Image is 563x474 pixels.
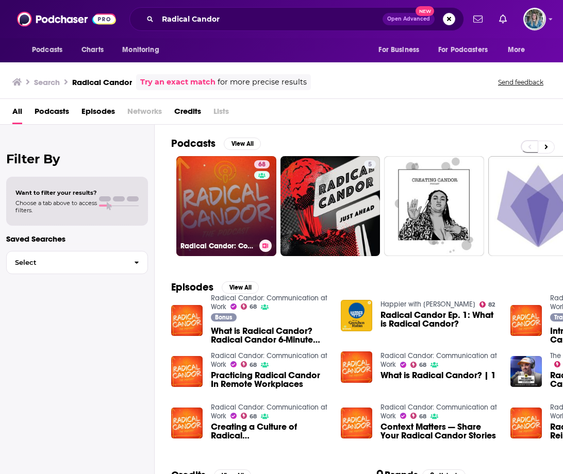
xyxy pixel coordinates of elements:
span: New [416,6,434,16]
span: What is Radical Candor? Radical Candor 6-Minute Crash Course 3 | Mini [211,327,328,344]
a: Practicing Radical Candor In Remote Workplaces [211,371,328,388]
a: Radical Candor: Communication at Work [211,403,327,420]
img: What is Radical Candor? | 1 [341,351,372,383]
a: 68 [410,413,427,419]
a: Radical Candor: Communication at Work [380,351,497,369]
span: Charts [81,43,104,57]
img: Context Matters — Share Your Radical Candor Stories [341,408,372,439]
span: For Podcasters [438,43,488,57]
a: 68 [254,160,270,168]
span: 68 [419,363,426,367]
img: Creating a Culture of Radical Candor | 11 [171,408,203,439]
a: Show notifications dropdown [469,10,487,28]
a: All [12,103,22,124]
p: Saved Searches [6,234,148,244]
a: Context Matters — Share Your Radical Candor Stories [380,422,498,440]
span: 5 [368,160,372,170]
span: Lists [213,103,229,124]
h2: Podcasts [171,137,216,150]
div: Search podcasts, credits, & more... [129,7,464,31]
span: Choose a tab above to access filters. [15,199,97,214]
h3: Search [34,77,60,87]
a: Charts [75,40,110,60]
img: Practicing Radical Candor In Remote Workplaces [171,356,203,387]
a: PodcastsView All [171,137,261,150]
a: EpisodesView All [171,281,259,294]
h3: Radical Candor: Communication at Work [180,242,255,250]
span: Monitoring [122,43,159,57]
a: 68 [410,362,427,368]
button: View All [222,281,259,294]
button: open menu [371,40,432,60]
a: 68 [241,413,257,419]
button: Show profile menu [523,8,546,30]
span: 68 [250,414,257,419]
button: Send feedback [495,78,547,87]
button: Open AdvancedNew [383,13,435,25]
span: 68 [258,160,266,170]
a: 68 [241,361,257,367]
span: Credits [174,103,201,124]
span: Logged in as EllaDavidson [523,8,546,30]
button: open menu [25,40,76,60]
span: More [508,43,525,57]
button: open menu [115,40,172,60]
a: Show notifications dropdown [495,10,511,28]
button: open menu [501,40,538,60]
img: What is Radical Candor? Radical Candor 6-Minute Crash Course 3 | Mini [171,305,203,336]
span: 68 [250,363,257,367]
span: Networks [127,103,162,124]
button: open menu [432,40,503,60]
img: Radical Candor Wipeouts Reimagined 4 | 17 [510,408,542,439]
img: User Profile [523,8,546,30]
h2: Filter By [6,151,148,166]
a: Creating a Culture of Radical Candor | 11 [211,422,328,440]
img: Introducing: The Radical Candor Podcast [510,305,542,336]
span: Bonus [215,314,232,320]
span: 68 [419,414,426,419]
h2: Episodes [171,281,213,294]
button: Select [6,251,148,274]
span: Select [7,259,126,266]
a: Podcasts [35,103,69,124]
span: Open Advanced [387,16,430,22]
img: Podchaser - Follow, Share and Rate Podcasts [17,9,116,29]
a: Episodes [81,103,115,124]
a: Try an exact match [140,76,216,88]
span: Podcasts [32,43,62,57]
h3: Radical Candor [72,77,132,87]
a: 68Radical Candor: Communication at Work [176,156,276,256]
a: 5 [280,156,380,256]
span: Creating a Culture of Radical [DEMOGRAPHIC_DATA] | 11 [211,422,328,440]
span: Want to filter your results? [15,189,97,196]
span: 68 [250,304,257,309]
span: 82 [488,302,495,307]
img: Radical candor vs. Kind Candor [510,356,542,387]
a: 82 [479,301,495,308]
a: 68 [241,303,257,310]
a: What is Radical Candor? | 1 [380,371,496,380]
a: Happier with Gretchen Rubin [380,300,475,309]
a: Radical Candor: Communication at Work [211,351,327,369]
a: Radical Candor Ep. 1: What is Radical Candor? [380,311,498,328]
button: View All [224,138,261,150]
span: for more precise results [218,76,307,88]
img: Radical Candor Ep. 1: What is Radical Candor? [341,300,372,331]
